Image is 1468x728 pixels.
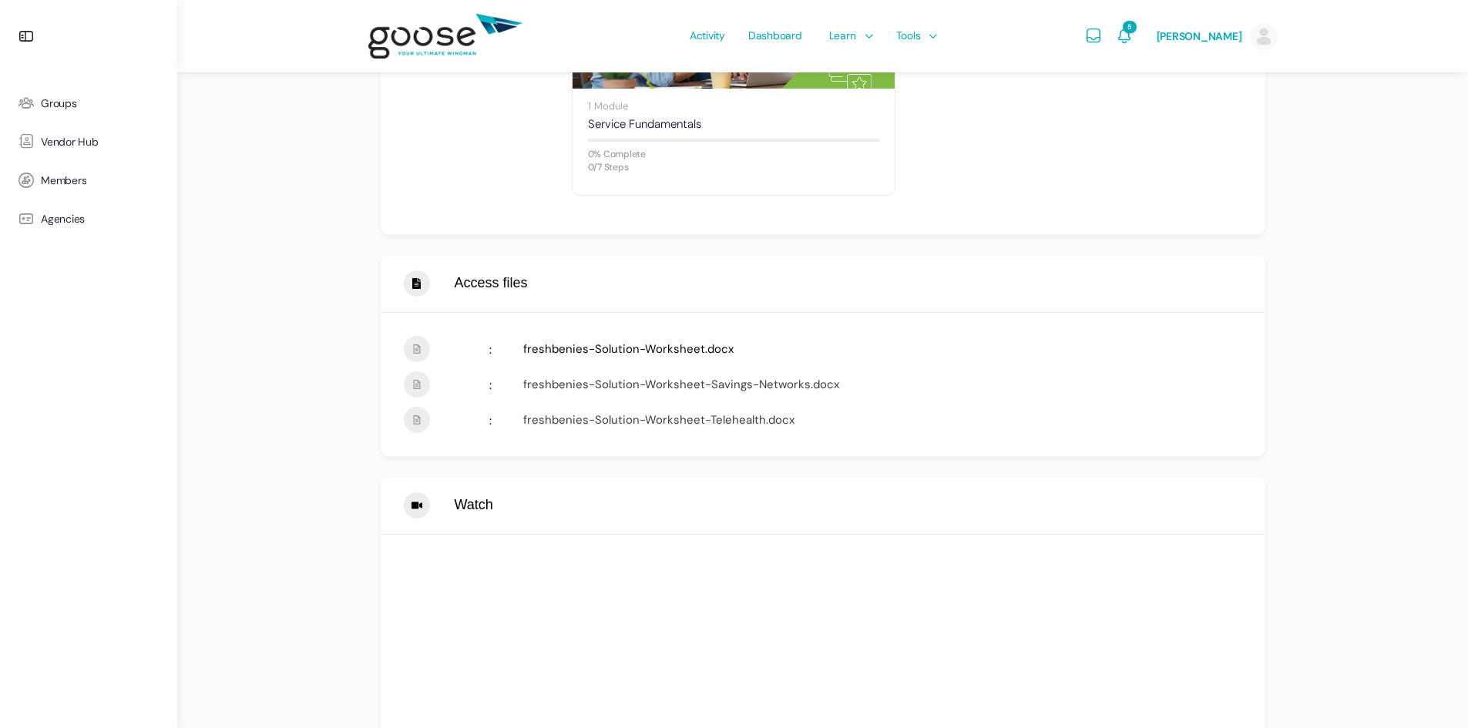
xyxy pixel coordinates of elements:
[41,97,77,110] span: Groups
[8,84,170,122] a: Groups
[1123,21,1136,33] span: 5
[8,122,170,161] a: Vendor Hub
[455,497,493,514] span: Watch
[588,101,879,111] div: 1 Module
[1157,29,1242,43] span: [PERSON_NAME]
[41,136,99,149] span: Vendor Hub
[523,377,839,392] a: freshbenies-Solution-Worksheet-Savings-Networks.docx
[455,275,528,292] span: Access files
[8,161,170,200] a: Members
[41,213,85,226] span: Agencies
[41,174,86,187] span: Members
[8,200,170,238] a: Agencies
[523,341,734,357] a: freshbenies-Solution-Worksheet.docx
[1391,654,1468,728] iframe: Chat Widget
[523,412,794,428] a: freshbenies-Solution-Worksheet-Telehealth.docx
[588,149,879,159] div: 0% Complete
[588,117,879,132] a: Service Fundamentals
[588,163,879,172] div: 0/7 Steps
